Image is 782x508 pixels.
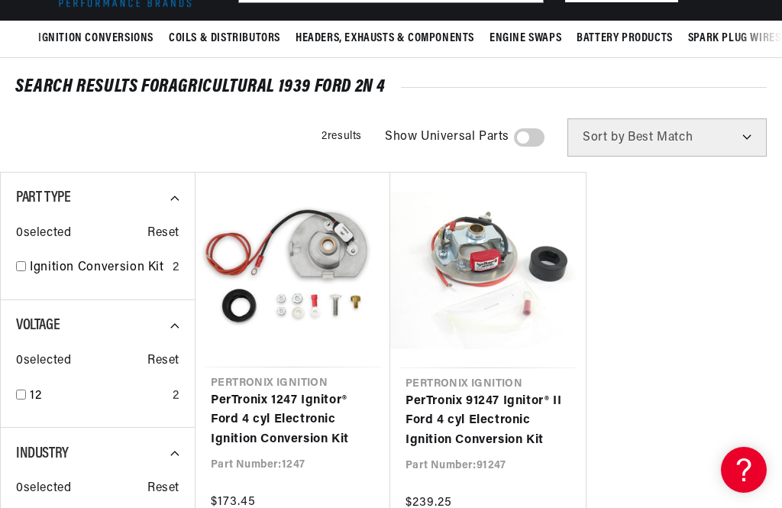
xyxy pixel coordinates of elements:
span: Sort by [583,131,625,144]
span: Reset [147,479,179,499]
a: Ignition Conversion Kit [30,258,166,278]
summary: Engine Swaps [482,21,569,57]
div: 2 [173,258,179,278]
span: Ignition Conversions [38,31,153,47]
span: Engine Swaps [490,31,561,47]
span: Coils & Distributors [169,31,280,47]
div: 2 [173,387,179,406]
div: SEARCH RESULTS FOR Agricultural 1939 Ford 2N 4 [15,79,767,95]
a: PerTronix 91247 Ignitor® II Ford 4 cyl Electronic Ignition Conversion Kit [406,392,570,451]
summary: Ignition Conversions [38,21,161,57]
span: Industry [16,446,69,461]
span: 0 selected [16,224,71,244]
summary: Headers, Exhausts & Components [288,21,482,57]
span: Spark Plug Wires [688,31,781,47]
span: Reset [147,224,179,244]
select: Sort by [567,118,767,157]
span: 0 selected [16,351,71,371]
span: Part Type [16,190,70,205]
span: 2 results [322,131,362,142]
span: Headers, Exhausts & Components [296,31,474,47]
a: PerTronix 1247 Ignitor® Ford 4 cyl Electronic Ignition Conversion Kit [211,391,375,450]
span: Battery Products [577,31,673,47]
span: Reset [147,351,179,371]
summary: Battery Products [569,21,680,57]
span: Show Universal Parts [385,128,509,147]
span: Voltage [16,318,60,333]
span: 0 selected [16,479,71,499]
summary: Coils & Distributors [161,21,288,57]
a: 12 [30,387,166,406]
